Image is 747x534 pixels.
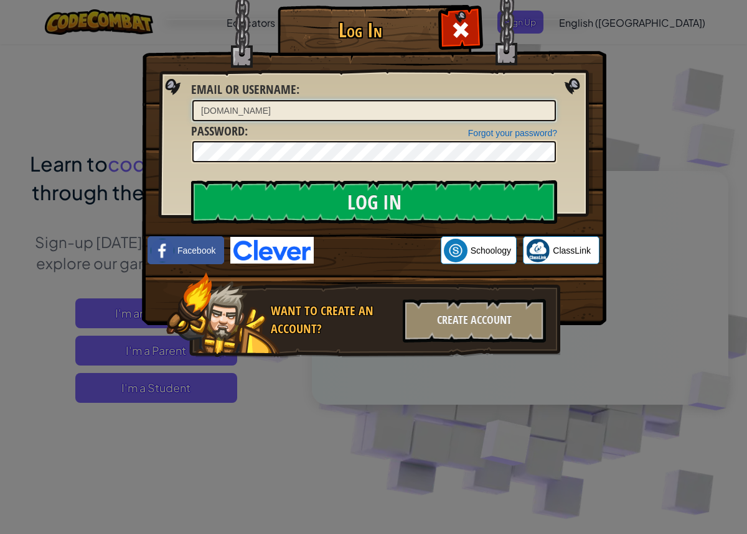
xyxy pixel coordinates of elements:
input: Log In [191,180,557,224]
h1: Log In [281,19,439,41]
div: Want to create an account? [271,302,395,338]
label: : [191,122,248,140]
img: classlink-logo-small.png [526,239,550,262]
iframe: Sign in with Google Button [314,237,441,264]
span: Facebook [177,244,215,257]
span: Password [191,122,245,139]
img: clever-logo-blue.png [230,237,314,264]
img: schoology.png [444,239,467,262]
span: ClassLink [553,244,591,257]
span: Schoology [471,244,511,257]
a: Forgot your password? [468,128,557,138]
span: Email or Username [191,81,296,98]
img: facebook_small.png [151,239,174,262]
label: : [191,81,299,99]
div: Create Account [403,299,546,343]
